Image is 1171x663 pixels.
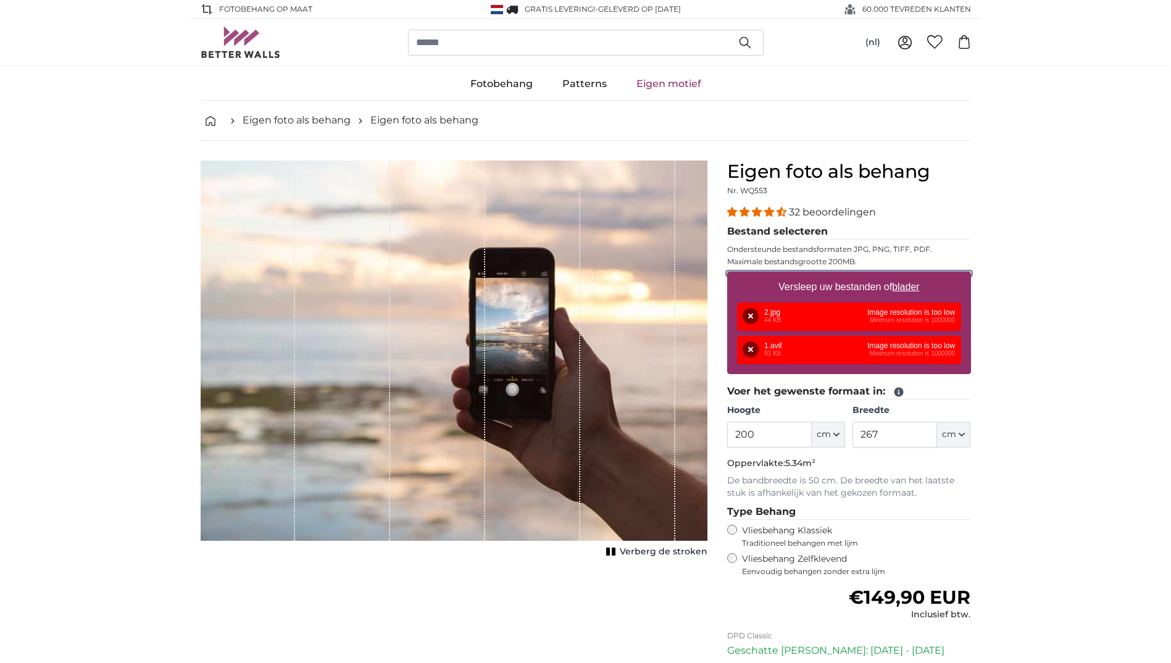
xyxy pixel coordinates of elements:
legend: Voer het gewenste formaat in: [727,384,971,399]
a: Fotobehang [456,68,548,100]
span: 4.31 stars [727,206,789,218]
h1: Eigen foto als behang [727,161,971,183]
p: Ondersteunde bestandsformaten JPG, PNG, TIFF, PDF. [727,244,971,254]
a: Eigen foto als behang [243,113,351,128]
div: Inclusief btw. [849,609,970,621]
nav: breadcrumbs [201,101,971,141]
a: Patterns [548,68,622,100]
span: GRATIS levering! [525,4,595,14]
span: Eenvoudig behangen zonder extra lijm [742,567,971,577]
span: cm [817,428,831,441]
label: Hoogte [727,404,845,417]
label: Versleep uw bestanden of [773,275,925,299]
span: €149,90 EUR [849,586,970,609]
span: - [595,4,681,14]
a: Eigen motief [622,68,716,100]
img: Nederland [491,5,503,14]
legend: Bestand selecteren [727,224,971,240]
button: cm [812,422,845,448]
img: Betterwalls [201,27,281,58]
label: Vliesbehang Klassiek [742,525,948,548]
span: Nr. WQ553 [727,186,767,195]
legend: Type Behang [727,504,971,520]
button: Verberg de stroken [602,543,707,561]
span: 32 beoordelingen [789,206,876,218]
p: Geschatte [PERSON_NAME]: [DATE] - [DATE] [727,643,971,658]
span: 5.34m² [785,457,815,469]
p: DPD Classic [727,631,971,641]
a: Eigen foto als behang [370,113,478,128]
span: cm [942,428,956,441]
label: Vliesbehang Zelfklevend [742,553,971,577]
button: cm [937,422,970,448]
div: 1 of 1 [201,161,707,561]
p: De bandbreedte is 50 cm. De breedte van het laatste stuk is afhankelijk van het gekozen formaat. [727,475,971,499]
button: (nl) [856,31,890,54]
span: Traditioneel behangen met lijm [742,538,948,548]
span: 60.000 TEVREDEN KLANTEN [862,4,971,15]
label: Breedte [852,404,970,417]
span: Geleverd op [DATE] [598,4,681,14]
span: Verberg de stroken [620,546,707,558]
u: blader [892,281,919,292]
span: FOTOBEHANG OP MAAT [219,4,312,15]
p: Maximale bestandsgrootte 200MB. [727,257,971,267]
p: Oppervlakte: [727,457,971,470]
